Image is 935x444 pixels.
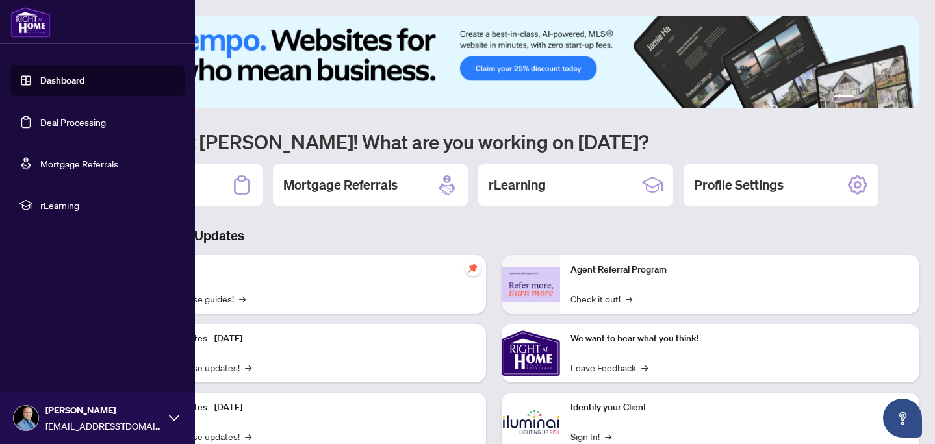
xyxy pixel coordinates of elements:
button: 5 [891,95,896,101]
a: Check it out!→ [570,291,632,306]
p: Agent Referral Program [570,263,910,277]
a: Dashboard [40,75,84,86]
img: Profile Icon [14,406,38,430]
a: Leave Feedback→ [570,360,648,375]
span: → [641,360,648,375]
span: pushpin [465,260,481,276]
span: rLearning [40,198,175,212]
img: logo [10,6,51,38]
button: 1 [834,95,854,101]
p: Platform Updates - [DATE] [136,332,476,346]
span: → [605,429,611,443]
span: [EMAIL_ADDRESS][DOMAIN_NAME] [45,419,162,433]
span: [PERSON_NAME] [45,403,162,417]
p: We want to hear what you think! [570,332,910,346]
button: Open asap [883,399,922,438]
button: 4 [880,95,886,101]
h2: Mortgage Referrals [283,176,398,194]
p: Platform Updates - [DATE] [136,401,476,415]
h3: Brokerage & Industry Updates [68,227,919,245]
span: → [239,291,246,306]
button: 3 [870,95,875,101]
a: Deal Processing [40,116,106,128]
h2: Profile Settings [694,176,784,194]
span: → [245,360,251,375]
span: → [626,291,632,306]
img: Agent Referral Program [502,267,560,302]
a: Sign In!→ [570,429,611,443]
p: Self-Help [136,263,476,277]
img: Slide 0 [68,16,919,108]
a: Mortgage Referrals [40,158,118,169]
h1: Welcome back [PERSON_NAME]! What are you working on [DATE]? [68,129,919,154]
span: → [245,429,251,443]
button: 6 [901,95,906,101]
img: We want to hear what you think! [502,324,560,382]
h2: rLearning [489,176,546,194]
p: Identify your Client [570,401,910,415]
button: 2 [860,95,865,101]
